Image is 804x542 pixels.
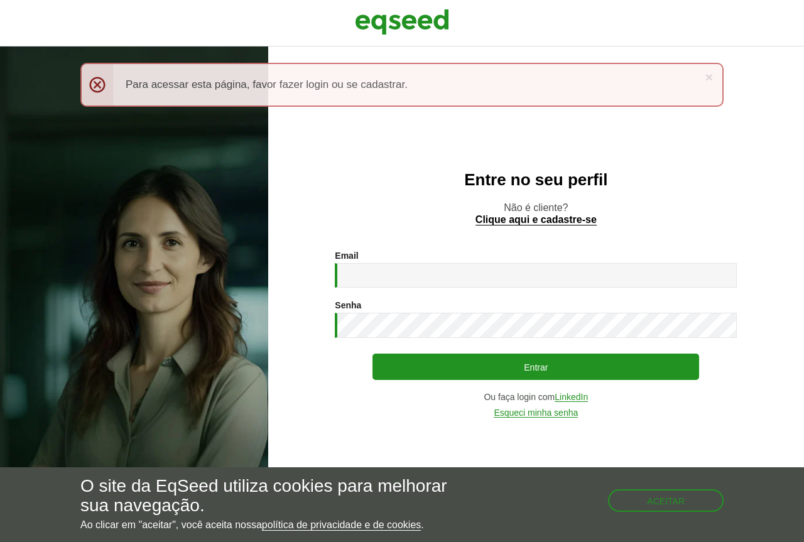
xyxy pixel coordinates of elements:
[335,301,361,310] label: Senha
[80,63,724,107] div: Para acessar esta página, favor fazer login ou se cadastrar.
[80,519,466,531] p: Ao clicar em "aceitar", você aceita nossa .
[335,251,358,260] label: Email
[335,393,737,402] div: Ou faça login com
[705,70,713,84] a: ×
[293,171,779,189] h2: Entre no seu perfil
[372,354,699,380] button: Entrar
[555,393,588,402] a: LinkedIn
[475,215,597,225] a: Clique aqui e cadastre-se
[494,408,578,418] a: Esqueci minha senha
[355,6,449,38] img: EqSeed Logo
[262,520,421,531] a: política de privacidade e de cookies
[608,489,724,512] button: Aceitar
[80,477,466,516] h5: O site da EqSeed utiliza cookies para melhorar sua navegação.
[293,202,779,225] p: Não é cliente?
